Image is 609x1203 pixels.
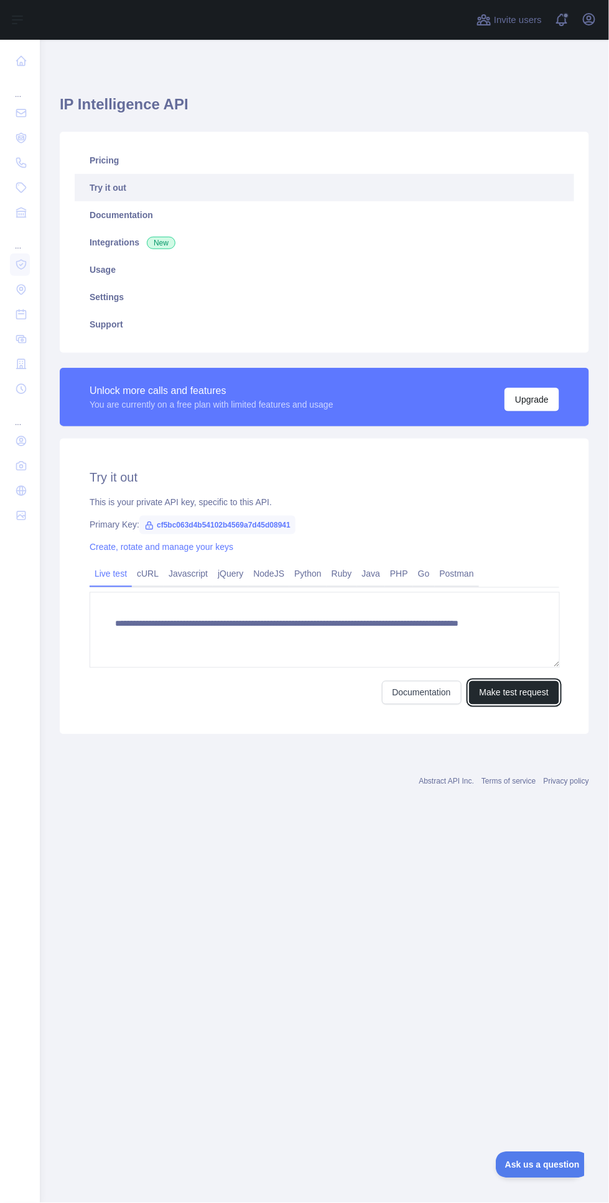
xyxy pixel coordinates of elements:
a: Postman [435,564,479,584]
a: Live test [90,564,132,584]
a: Support [75,311,574,338]
span: New [147,237,175,249]
a: jQuery [213,564,248,584]
div: ... [10,75,30,99]
button: Invite users [474,10,544,30]
a: Privacy policy [544,777,589,786]
a: Integrations New [75,229,574,256]
a: Ruby [327,564,357,584]
a: PHP [385,564,413,584]
a: Documentation [75,201,574,229]
a: cURL [132,564,164,584]
a: Python [289,564,327,584]
button: Upgrade [504,388,559,411]
span: cf5bc063d4b54102b4569a7d45d08941 [139,516,295,534]
a: NodeJS [248,564,289,584]
a: Abstract API Inc. [419,777,475,786]
a: Settings [75,283,574,311]
a: Create, rotate and manage your keys [90,542,233,552]
span: Invite users [494,13,542,27]
div: Primary Key: [90,518,559,531]
div: ... [10,403,30,428]
a: Try it out [75,174,574,201]
div: You are currently on a free plan with limited features and usage [90,398,333,411]
a: Terms of service [481,777,536,786]
iframe: Toggle Customer Support [496,1152,584,1178]
div: ... [10,226,30,251]
a: Go [413,564,435,584]
h1: IP Intelligence API [60,94,589,124]
a: Pricing [75,147,574,174]
a: Javascript [164,564,213,584]
h2: Try it out [90,469,559,486]
a: Documentation [382,681,462,705]
button: Make test request [469,681,559,705]
div: This is your private API key, specific to this API. [90,496,559,508]
div: Unlock more calls and features [90,383,333,398]
a: Java [357,564,386,584]
a: Usage [75,256,574,283]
